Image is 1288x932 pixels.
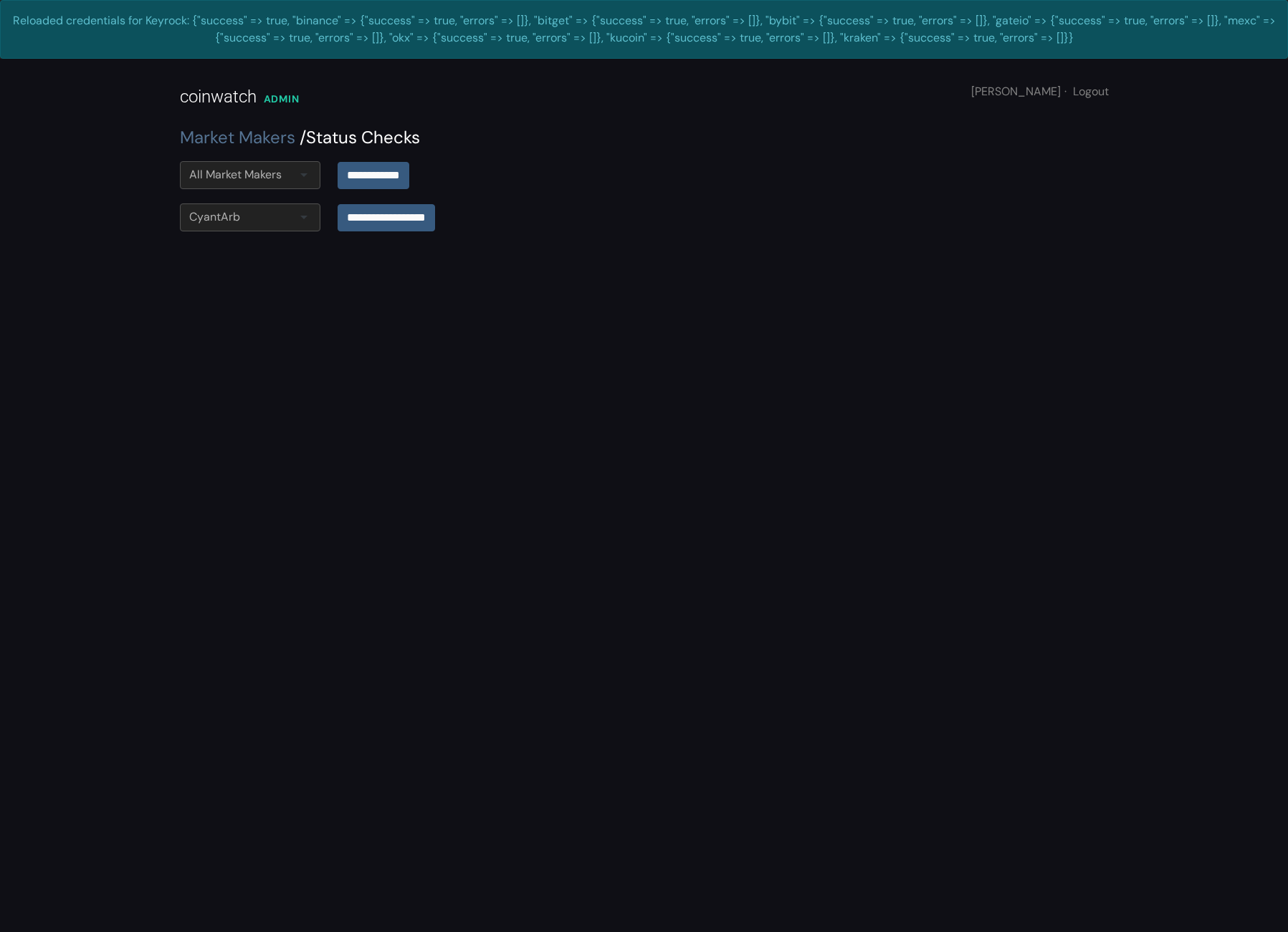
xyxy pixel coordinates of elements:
div: coinwatch [180,84,257,110]
div: Status Checks [180,125,1109,150]
div: [PERSON_NAME] [971,83,1109,100]
a: Market Makers [180,126,295,148]
div: ADMIN [264,92,300,107]
div: All Market Makers [189,166,282,183]
a: coinwatch ADMIN [180,59,300,125]
div: CyantArb [189,208,240,226]
span: / [300,126,306,148]
a: Logout [1073,84,1109,99]
span: · [1064,84,1067,99]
